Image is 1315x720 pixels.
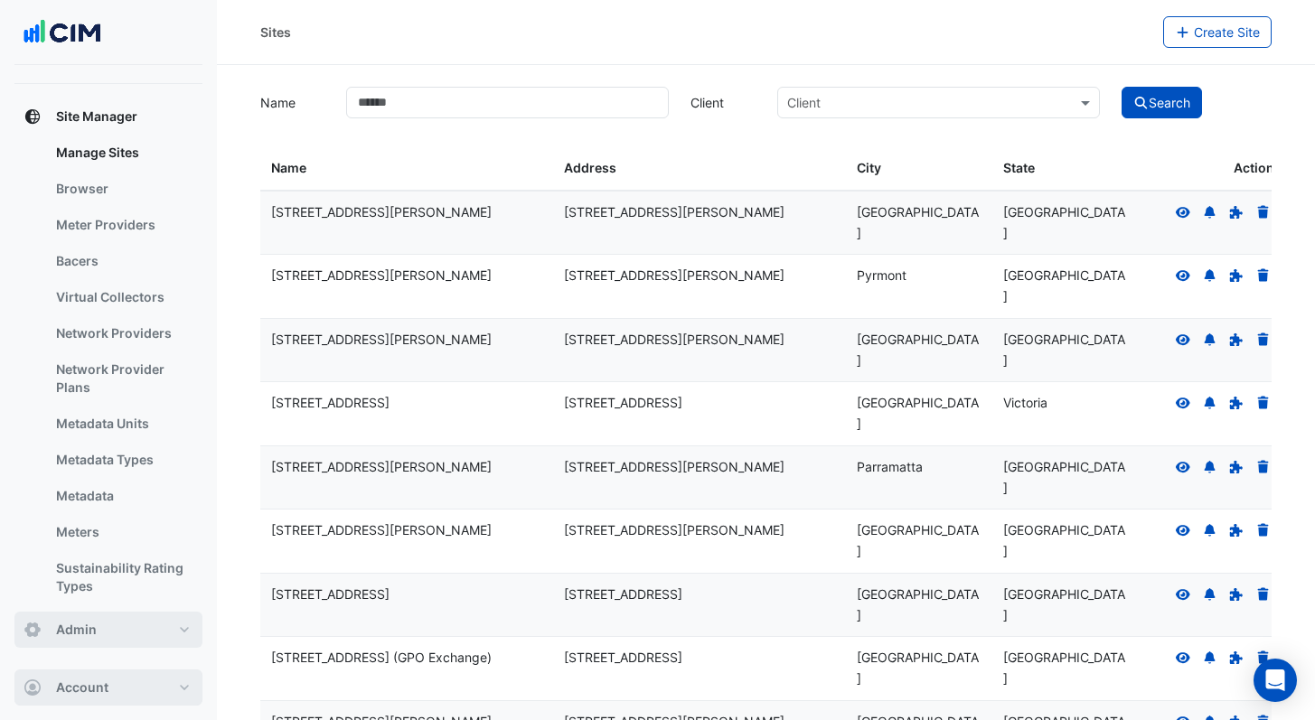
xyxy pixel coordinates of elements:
[564,520,835,541] div: [STREET_ADDRESS][PERSON_NAME]
[271,520,542,541] div: [STREET_ADDRESS][PERSON_NAME]
[1003,393,1128,414] div: Victoria
[271,584,542,605] div: [STREET_ADDRESS]
[249,87,335,118] label: Name
[14,135,202,612] div: Site Manager
[271,648,542,669] div: [STREET_ADDRESS] (GPO Exchange)
[680,87,766,118] label: Client
[857,520,982,562] div: [GEOGRAPHIC_DATA]
[271,393,542,414] div: [STREET_ADDRESS]
[42,406,202,442] a: Metadata Units
[1003,457,1128,499] div: [GEOGRAPHIC_DATA]
[42,207,202,243] a: Meter Providers
[564,457,835,478] div: [STREET_ADDRESS][PERSON_NAME]
[14,669,202,706] button: Account
[564,160,616,175] span: Address
[42,478,202,514] a: Metadata
[42,514,202,550] a: Meters
[857,393,982,435] div: [GEOGRAPHIC_DATA]
[1003,330,1128,371] div: [GEOGRAPHIC_DATA]
[1194,24,1260,40] span: Create Site
[56,108,137,126] span: Site Manager
[42,171,202,207] a: Browser
[42,279,202,315] a: Virtual Collectors
[857,457,982,478] div: Parramatta
[564,330,835,351] div: [STREET_ADDRESS][PERSON_NAME]
[14,612,202,648] button: Admin
[1003,202,1128,244] div: [GEOGRAPHIC_DATA]
[1003,584,1128,626] div: [GEOGRAPHIC_DATA]
[1255,650,1272,665] a: Delete Site
[271,266,542,286] div: [STREET_ADDRESS][PERSON_NAME]
[564,266,835,286] div: [STREET_ADDRESS][PERSON_NAME]
[56,678,108,697] span: Account
[23,108,42,126] app-icon: Site Manager
[857,202,982,244] div: [GEOGRAPHIC_DATA]
[260,23,291,42] div: Sites
[271,160,306,175] span: Name
[42,550,202,604] a: Sustainability Rating Types
[1003,648,1128,689] div: [GEOGRAPHIC_DATA]
[1122,87,1203,118] button: Search
[1003,520,1128,562] div: [GEOGRAPHIC_DATA]
[271,330,542,351] div: [STREET_ADDRESS][PERSON_NAME]
[564,202,835,223] div: [STREET_ADDRESS][PERSON_NAME]
[22,14,103,51] img: Company Logo
[1255,459,1272,474] a: Delete Site
[564,584,835,605] div: [STREET_ADDRESS]
[42,243,202,279] a: Bacers
[1003,160,1035,175] span: State
[1255,586,1272,602] a: Delete Site
[1255,332,1272,347] a: Delete Site
[1003,266,1128,307] div: [GEOGRAPHIC_DATA]
[1163,16,1273,48] button: Create Site
[23,621,42,639] app-icon: Admin
[56,621,97,639] span: Admin
[271,202,542,223] div: [STREET_ADDRESS][PERSON_NAME]
[1234,158,1274,179] span: Action
[564,648,835,669] div: [STREET_ADDRESS]
[857,160,881,175] span: City
[1255,267,1272,283] a: Delete Site
[564,393,835,414] div: [STREET_ADDRESS]
[857,648,982,689] div: [GEOGRAPHIC_DATA]
[271,457,542,478] div: [STREET_ADDRESS][PERSON_NAME]
[1255,204,1272,220] a: Delete Site
[42,351,202,406] a: Network Provider Plans
[14,98,202,135] button: Site Manager
[857,330,982,371] div: [GEOGRAPHIC_DATA]
[857,584,982,626] div: [GEOGRAPHIC_DATA]
[42,442,202,478] a: Metadata Types
[42,315,202,351] a: Network Providers
[1254,659,1297,702] div: Open Intercom Messenger
[1255,522,1272,538] a: Delete Site
[857,266,982,286] div: Pyrmont
[42,135,202,171] a: Manage Sites
[1255,395,1272,410] a: Delete Site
